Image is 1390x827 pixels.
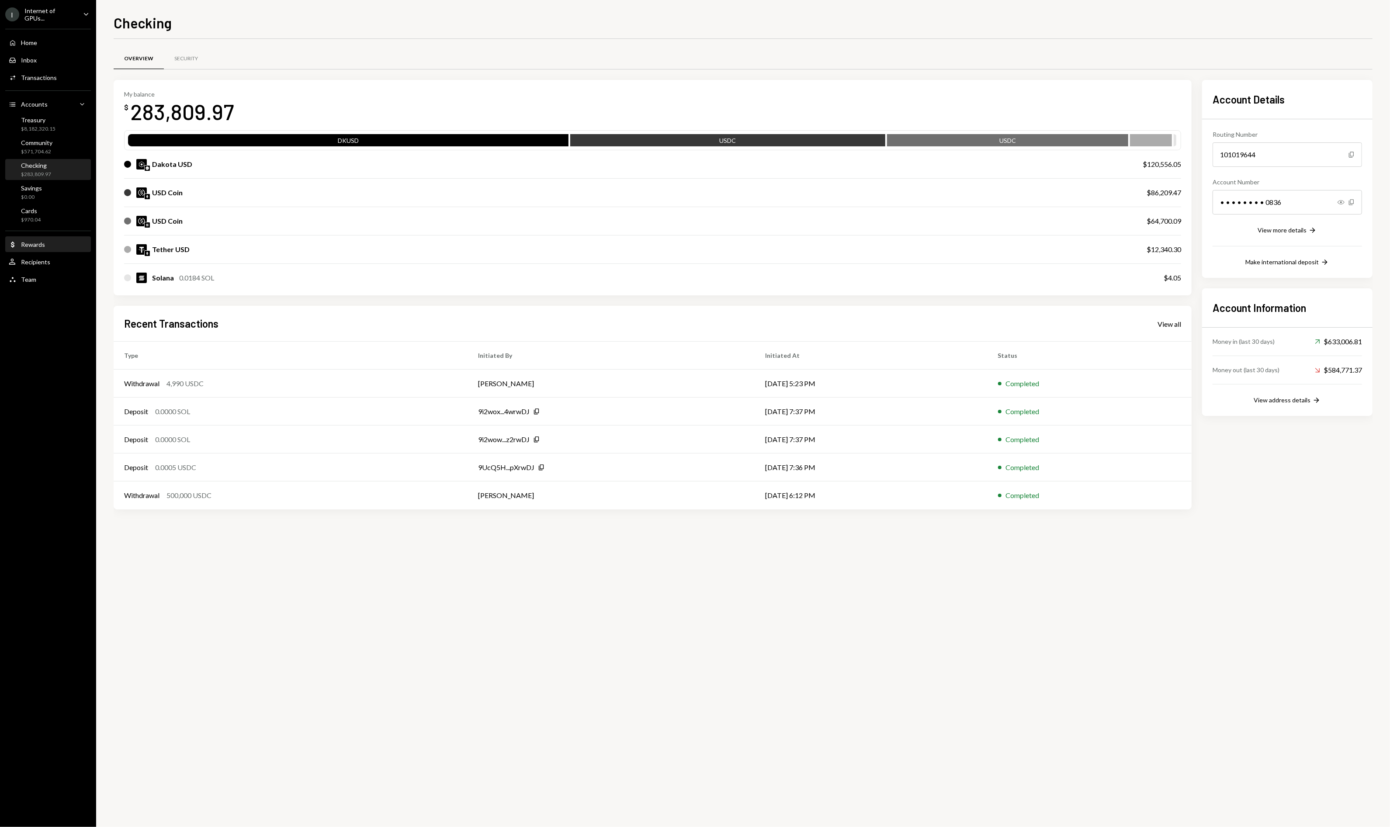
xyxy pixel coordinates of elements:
div: USDC [887,136,1128,148]
a: Recipients [5,254,91,270]
div: 0.0005 USDC [155,462,196,473]
h2: Account Details [1213,92,1362,107]
div: USDC [570,136,885,148]
div: $4.05 [1164,273,1181,283]
td: [DATE] 5:23 PM [755,370,988,398]
img: SOL [136,273,147,283]
a: Accounts [5,96,91,112]
td: [DATE] 7:37 PM [755,398,988,426]
div: View more details [1258,226,1307,234]
div: Accounts [21,100,48,108]
div: USD Coin [152,187,183,198]
div: Solana [152,273,174,283]
button: View more details [1258,226,1317,235]
div: 9i2wox...4wrwDJ [478,406,530,417]
img: USDT [136,244,147,255]
div: $12,340.30 [1147,244,1181,255]
div: $64,700.09 [1147,216,1181,226]
div: Deposit [124,462,148,473]
div: Money out (last 30 days) [1213,365,1279,374]
div: Withdrawal [124,378,159,389]
div: Dakota USD [152,159,192,170]
div: Home [21,39,37,46]
a: Rewards [5,236,91,252]
div: Completed [1006,462,1040,473]
div: Completed [1006,490,1040,501]
div: $0.00 [21,194,42,201]
div: Savings [21,184,42,192]
div: $120,556.05 [1143,159,1181,170]
h1: Checking [114,14,172,31]
img: DKUSD [136,159,147,170]
td: [DATE] 7:37 PM [755,426,988,453]
h2: Account Information [1213,301,1362,315]
div: DKUSD [128,136,568,148]
div: Make international deposit [1245,258,1319,266]
a: Security [164,48,208,70]
div: View address details [1254,396,1310,404]
div: Money in (last 30 days) [1213,337,1275,346]
div: USD Coin [152,216,183,226]
div: Treasury [21,116,55,124]
th: Initiated At [755,342,988,370]
img: ethereum-mainnet [145,251,150,256]
div: Tether USD [152,244,190,255]
div: 283,809.97 [130,98,234,125]
div: Deposit [124,434,148,445]
div: Community [21,139,52,146]
div: $584,771.37 [1315,365,1362,375]
td: [DATE] 7:36 PM [755,453,988,481]
a: Inbox [5,52,91,68]
div: Checking [21,162,51,169]
div: $8,182,320.15 [21,125,55,133]
div: Deposit [124,406,148,417]
a: Transactions [5,69,91,85]
div: Recipients [21,258,50,266]
div: 0.0000 SOL [155,434,190,445]
a: Overview [114,48,164,70]
h2: Recent Transactions [124,316,218,331]
div: Security [174,55,198,62]
img: USDC [136,216,147,226]
button: Make international deposit [1245,258,1329,267]
img: USDC [136,187,147,198]
td: [PERSON_NAME] [468,481,755,509]
div: 500,000 USDC [166,490,211,501]
div: Completed [1006,378,1040,389]
img: ethereum-mainnet [145,194,150,199]
a: Team [5,271,91,287]
div: • • • • • • • • 0836 [1213,190,1362,215]
div: My balance [124,90,234,98]
td: [DATE] 6:12 PM [755,481,988,509]
div: Cards [21,207,41,215]
th: Type [114,342,468,370]
button: View address details [1254,396,1321,405]
div: $283,809.97 [21,171,51,178]
div: 0.0000 SOL [155,406,190,417]
div: Completed [1006,434,1040,445]
div: 4,990 USDC [166,378,204,389]
div: Withdrawal [124,490,159,501]
div: 9i2wow...z2rwDJ [478,434,530,445]
th: Initiated By [468,342,755,370]
a: View all [1158,319,1181,329]
div: Overview [124,55,153,62]
div: Team [21,276,36,283]
div: 101019644 [1213,142,1362,167]
div: Internet of GPUs... [24,7,76,22]
a: Treasury$8,182,320.15 [5,114,91,135]
td: [PERSON_NAME] [468,370,755,398]
div: Account Number [1213,177,1362,187]
a: Home [5,35,91,50]
div: Inbox [21,56,37,64]
div: $970.04 [21,216,41,224]
a: Savings$0.00 [5,182,91,203]
div: 9UcQ5H...pXrwDJ [478,462,534,473]
div: $86,209.47 [1147,187,1181,198]
a: Checking$283,809.97 [5,159,91,180]
a: Cards$970.04 [5,204,91,225]
div: $633,006.81 [1315,336,1362,347]
div: Completed [1006,406,1040,417]
img: base-mainnet [145,166,150,171]
a: Community$571,704.62 [5,136,91,157]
